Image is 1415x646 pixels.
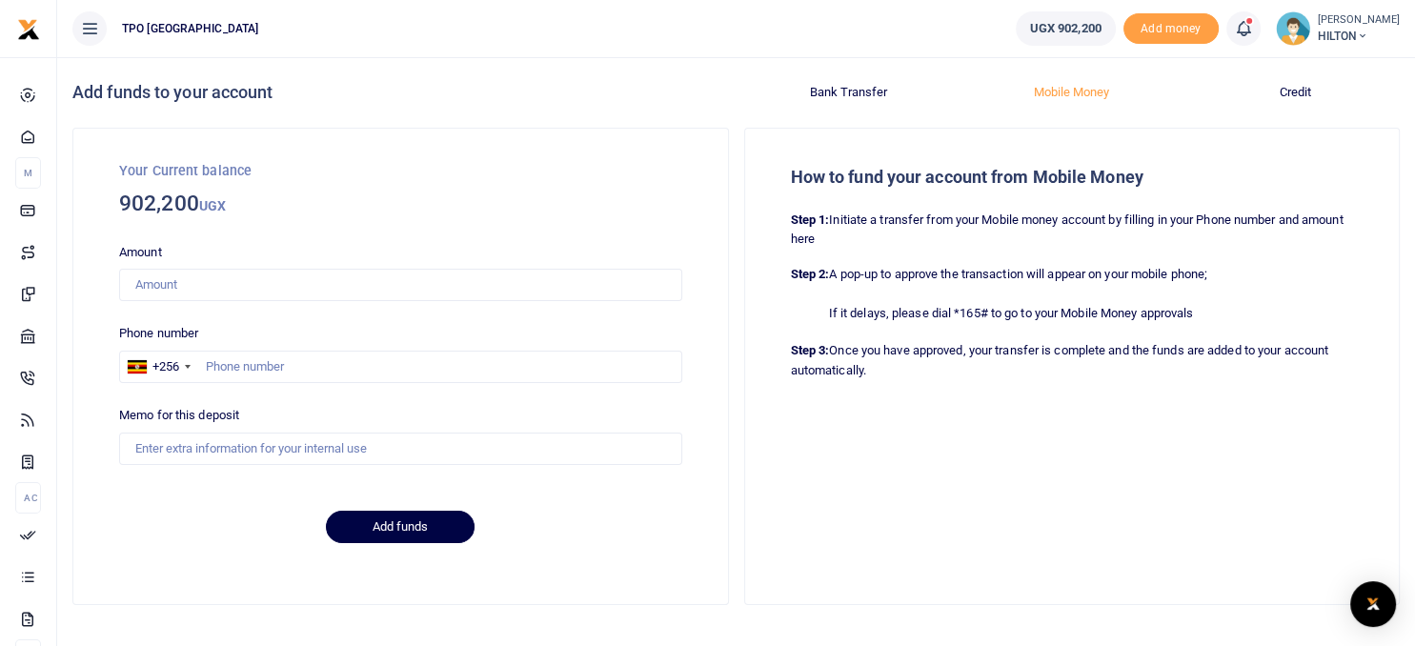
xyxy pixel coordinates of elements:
[199,198,226,213] small: UGX
[1276,11,1400,46] a: profile-user [PERSON_NAME] HILTON
[1276,11,1310,46] img: profile-user
[748,77,949,108] button: Bank Transfer
[119,243,162,262] label: Amount
[791,341,1354,381] p: Once you have approved, your transfer is complete and the funds are added to your account automat...
[814,300,1354,327] span: If it delays, please dial *165# to go to your Mobile Money approvals
[1030,19,1102,38] span: UGX 902,200
[1350,581,1396,627] div: Open Intercom Messenger
[119,433,682,465] input: Enter extra information for your internal use
[1195,77,1396,108] button: Credit
[15,482,41,514] li: Ac
[1123,13,1219,45] span: Add money
[114,20,266,37] span: TPO [GEOGRAPHIC_DATA]
[1123,13,1219,45] li: Toup your wallet
[119,406,239,425] label: Memo for this deposit
[1008,11,1123,46] li: Wallet ballance
[1123,20,1219,34] a: Add money
[1318,28,1400,45] span: HILTON
[791,212,830,227] strong: Step 1:
[971,77,1172,108] button: Mobile Money
[152,357,179,376] div: +256
[17,18,40,41] img: logo-small
[791,343,830,357] strong: Step 3:
[119,163,252,178] small: Your Current balance
[1016,11,1116,46] a: UGX 902,200
[119,324,198,343] label: Phone number
[326,511,475,543] button: Add funds
[791,265,1354,285] p: A pop-up to approve the transaction will appear on your mobile phone;
[791,211,1354,251] p: Initiate a transfer from your Mobile money account by filling in your Phone number and amount here
[17,21,40,35] a: logo-small logo-large logo-large
[1318,12,1400,29] small: [PERSON_NAME]
[119,351,682,383] input: Phone number
[119,269,682,301] input: Amount
[120,352,196,382] div: Uganda: +256
[791,267,830,281] strong: Step 2:
[119,190,682,220] h3: 902,200
[791,167,1354,188] h5: How to fund your account from Mobile Money
[72,82,729,103] h4: Add funds to your account
[15,157,41,189] li: M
